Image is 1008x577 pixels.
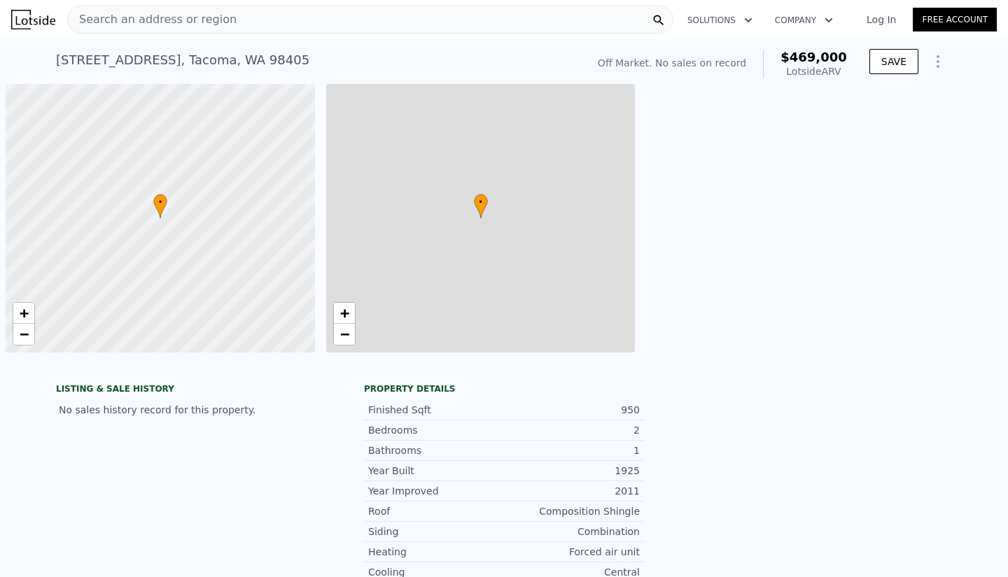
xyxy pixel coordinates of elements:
[598,56,746,70] div: Off Market. No sales on record
[924,48,952,76] button: Show Options
[368,423,504,437] div: Bedrooms
[339,304,349,322] span: +
[334,324,355,345] a: Zoom out
[368,403,504,417] div: Finished Sqft
[780,64,847,78] div: Lotside ARV
[368,504,504,518] div: Roof
[869,49,918,74] button: SAVE
[368,464,504,478] div: Year Built
[368,443,504,457] div: Bathrooms
[153,194,167,218] div: •
[153,196,167,208] span: •
[764,8,844,33] button: Company
[364,383,644,394] div: Property details
[368,525,504,539] div: Siding
[504,464,640,478] div: 1925
[339,325,349,343] span: −
[504,525,640,539] div: Combination
[504,423,640,437] div: 2
[504,484,640,498] div: 2011
[913,8,997,31] a: Free Account
[20,304,29,322] span: +
[368,545,504,559] div: Heating
[368,484,504,498] div: Year Improved
[13,303,34,324] a: Zoom in
[474,194,488,218] div: •
[56,50,309,70] div: [STREET_ADDRESS] , Tacoma , WA 98405
[504,443,640,457] div: 1
[474,196,488,208] span: •
[56,397,336,422] div: No sales history record for this property.
[780,50,847,64] span: $469,000
[504,504,640,518] div: Composition Shingle
[850,13,913,27] a: Log In
[68,11,237,28] span: Search an address or region
[11,10,55,29] img: Lotside
[504,545,640,559] div: Forced air unit
[13,324,34,345] a: Zoom out
[334,303,355,324] a: Zoom in
[20,325,29,343] span: −
[56,383,336,397] div: LISTING & SALE HISTORY
[676,8,764,33] button: Solutions
[504,403,640,417] div: 950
